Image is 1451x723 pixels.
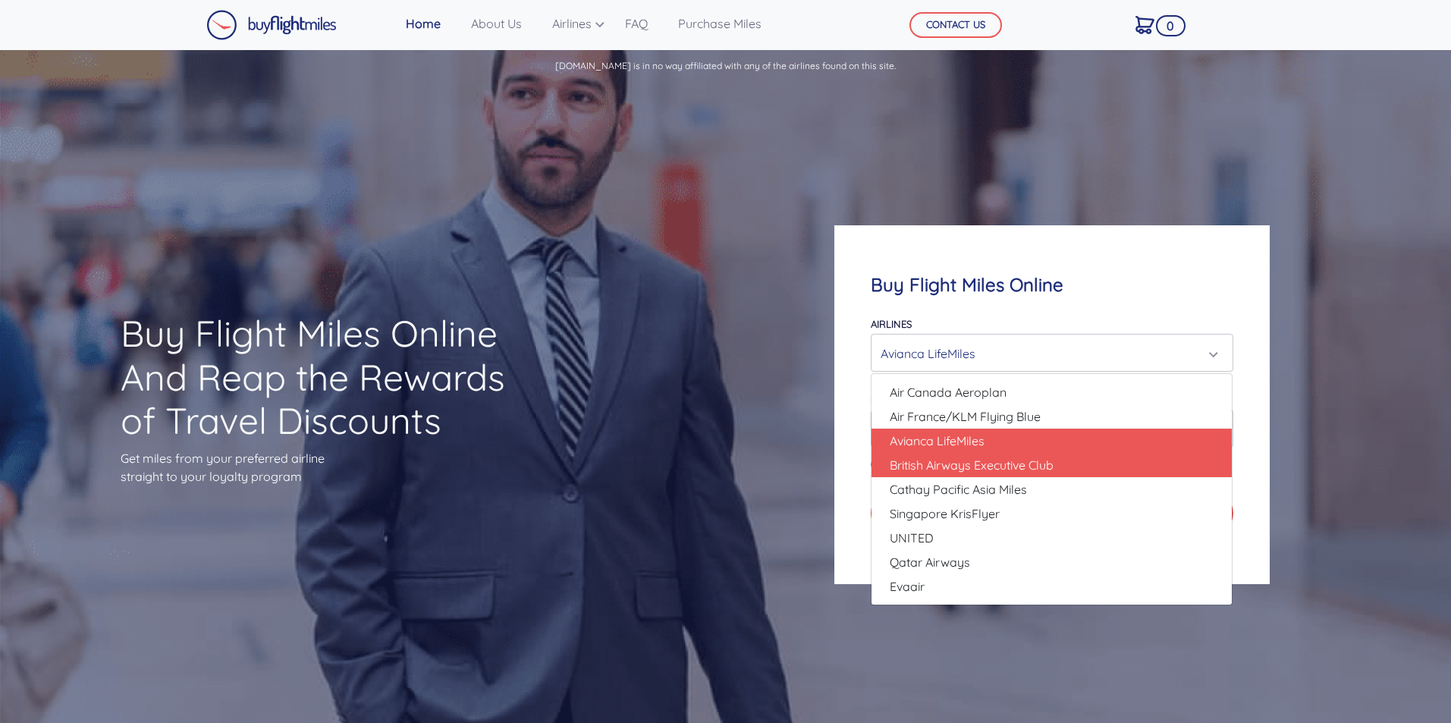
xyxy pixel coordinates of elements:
[890,577,925,596] span: Evaair
[465,8,528,39] a: About Us
[619,8,654,39] a: FAQ
[206,10,337,40] img: Buy Flight Miles Logo
[890,456,1054,474] span: British Airways Executive Club
[1156,15,1186,36] span: 0
[890,480,1027,498] span: Cathay Pacific Asia Miles
[871,274,1233,296] h4: Buy Flight Miles Online
[909,12,1002,38] button: CONTACT US
[1129,8,1160,40] a: 0
[672,8,768,39] a: Purchase Miles
[890,529,934,547] span: UNITED
[1135,16,1154,34] img: Cart
[890,505,1000,523] span: Singapore KrisFlyer
[121,312,532,443] h1: Buy Flight Miles Online And Reap the Rewards of Travel Discounts
[890,407,1041,426] span: Air France/KLM Flying Blue
[890,432,985,450] span: Avianca LifeMiles
[871,334,1233,372] button: Avianca LifeMiles
[400,8,447,39] a: Home
[206,6,337,44] a: Buy Flight Miles Logo
[121,449,532,486] p: Get miles from your preferred airline straight to your loyalty program
[871,318,912,330] label: Airlines
[546,8,601,39] a: Airlines
[890,553,970,571] span: Qatar Airways
[890,383,1007,401] span: Air Canada Aeroplan
[881,339,1214,368] div: Avianca LifeMiles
